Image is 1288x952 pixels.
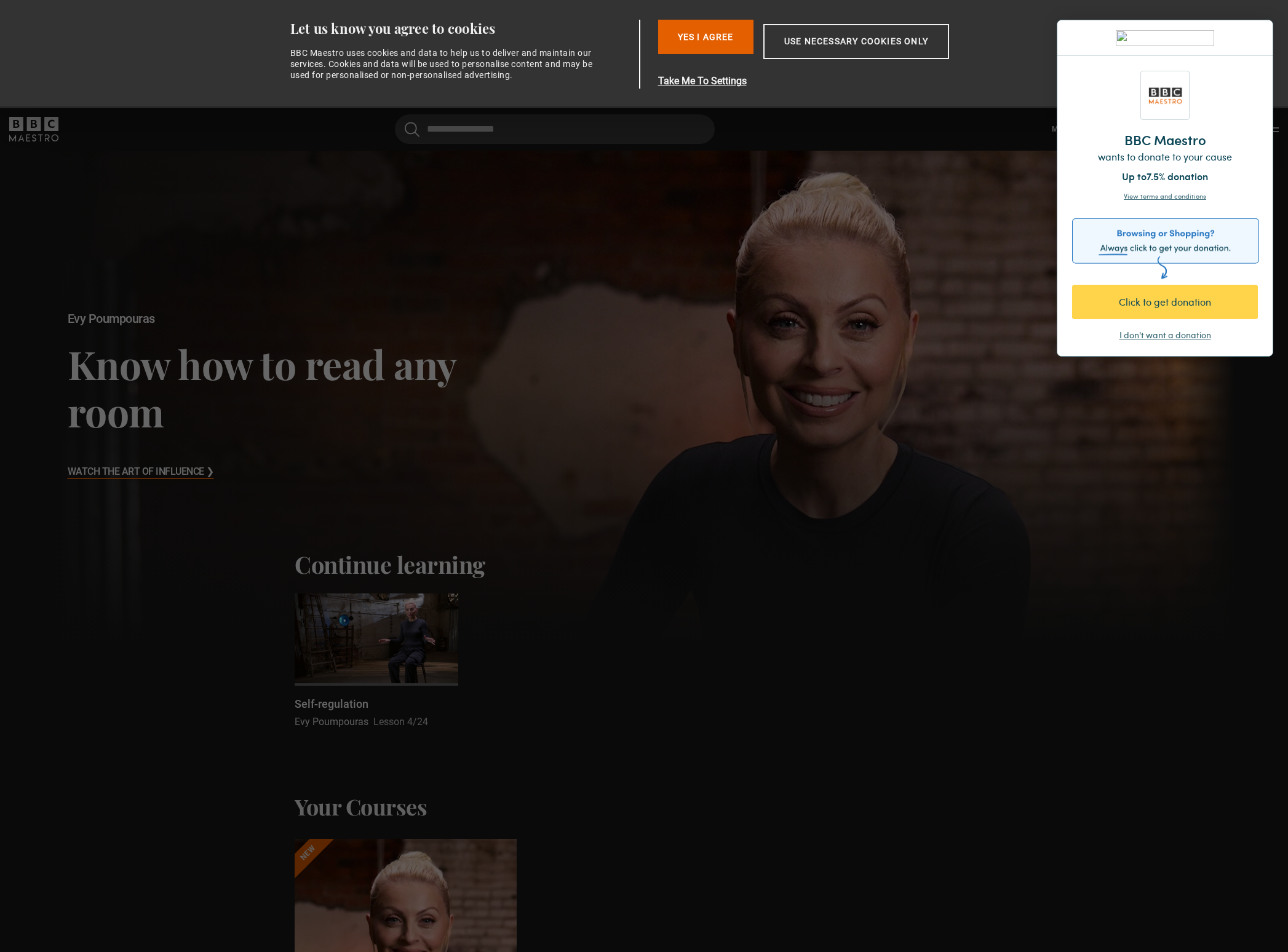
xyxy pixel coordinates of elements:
[658,20,753,54] button: Yes I Agree
[763,24,949,59] button: Use necessary cookies only
[68,312,527,326] h2: Evy Poumpouras
[295,696,368,712] p: Self-regulation
[68,340,527,435] h3: Know how to read any room
[295,716,368,728] span: Evy Poumpouras
[54,151,1234,643] a: Evy Poumpouras Know how to read any room Watch The Art of Influence ❯
[1052,124,1108,135] a: Membership
[295,593,458,729] a: Self-regulation Evy Poumpouras Lesson 4/24
[405,122,419,137] button: Submit the search query
[68,463,214,482] h3: Watch The Art of Influence ❯
[9,117,58,141] svg: BBC Maestro
[658,74,1008,89] button: Take Me To Settings
[290,47,600,81] div: BBC Maestro uses cookies and data to help us to deliver and maintain our services. Cookies and da...
[373,716,428,728] span: Lesson 4/24
[290,20,635,38] div: Let us know you agree to cookies
[295,793,427,819] h2: Your Courses
[295,550,993,579] h2: Continue learning
[395,114,715,144] input: Search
